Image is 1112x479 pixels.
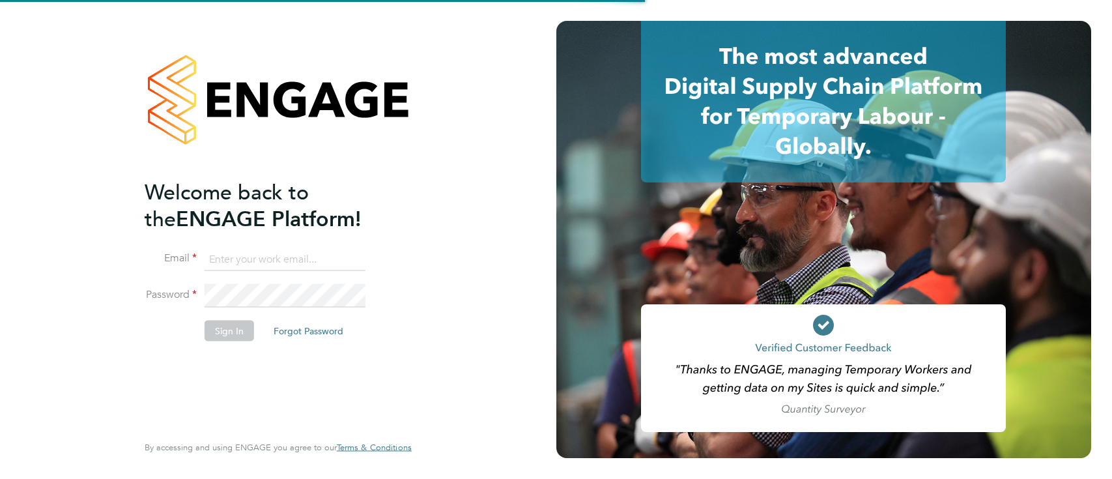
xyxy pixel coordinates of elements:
[145,179,309,231] span: Welcome back to the
[205,248,365,271] input: Enter your work email...
[145,179,399,232] h2: ENGAGE Platform!
[145,442,412,453] span: By accessing and using ENGAGE you agree to our
[205,321,254,341] button: Sign In
[263,321,354,341] button: Forgot Password
[145,252,197,265] label: Email
[145,288,197,302] label: Password
[337,443,412,453] a: Terms & Conditions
